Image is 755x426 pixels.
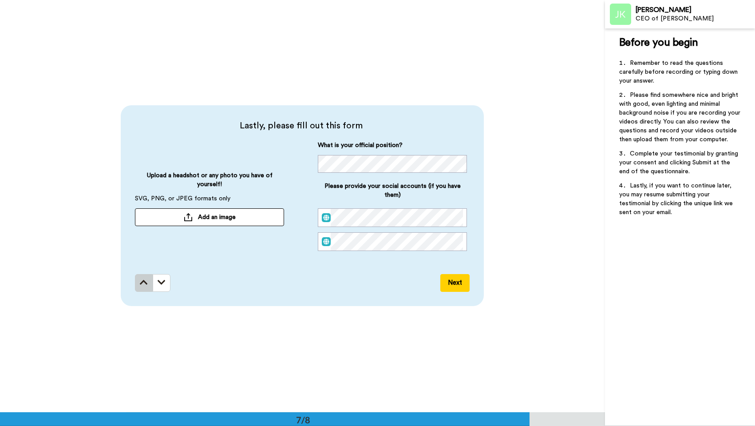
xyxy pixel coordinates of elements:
[318,182,467,208] span: Please provide your social accounts (if you have them)
[619,37,698,48] span: Before you begin
[619,183,735,215] span: Lastly, if you want to continue later, you may resume submitting your testimonial by clicking the...
[282,414,324,426] div: 7/8
[619,151,740,175] span: Complete your testimonial by granting your consent and clicking Submit at the end of the question...
[322,237,331,246] img: web.svg
[135,119,467,132] span: Lastly, please fill out this form
[619,92,742,143] span: Please find somewhere nice and bright with good, even lighting and minimal background noise if yo...
[135,208,284,226] button: Add an image
[440,274,470,292] button: Next
[619,60,739,84] span: Remember to read the questions carefully before recording or typing down your answer.
[322,213,331,222] img: web.svg
[318,141,403,155] span: What is your official position?
[636,6,755,14] div: [PERSON_NAME]
[636,15,755,23] div: CEO of [PERSON_NAME]
[610,4,631,25] img: Profile Image
[135,194,230,208] span: SVG, PNG, or JPEG formats only
[135,171,284,194] span: Upload a headshot or any photo you have of yourself!
[198,213,236,222] span: Add an image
